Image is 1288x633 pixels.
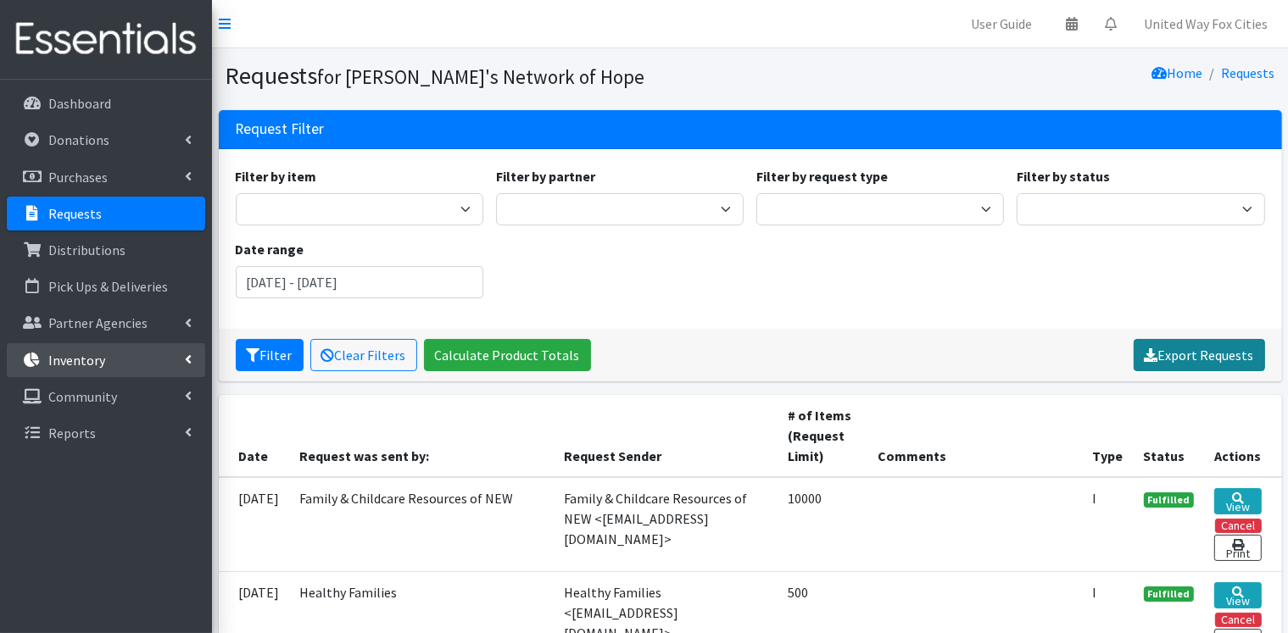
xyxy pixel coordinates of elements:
[7,123,205,157] a: Donations
[48,205,102,222] p: Requests
[778,395,867,477] th: # of Items (Request Limit)
[1214,488,1261,514] a: View
[1093,584,1097,601] abbr: Individual
[555,395,778,477] th: Request Sender
[219,395,290,477] th: Date
[48,131,109,148] p: Donations
[7,380,205,414] a: Community
[236,120,325,138] h3: Request Filter
[424,339,591,371] a: Calculate Product Totals
[236,339,304,371] button: Filter
[1214,535,1261,561] a: Print
[48,314,148,331] p: Partner Agencies
[1214,582,1261,608] a: View
[236,239,304,259] label: Date range
[496,166,595,186] label: Filter by partner
[48,95,111,112] p: Dashboard
[1204,395,1281,477] th: Actions
[48,388,117,405] p: Community
[290,477,555,572] td: Family & Childcare Resources of NEW
[318,64,645,89] small: for [PERSON_NAME]'s Network of Hope
[7,160,205,194] a: Purchases
[7,11,205,68] img: HumanEssentials
[1222,64,1275,81] a: Requests
[48,278,168,295] p: Pick Ups & Deliveries
[778,477,867,572] td: 10000
[1215,519,1262,533] button: Cancel
[1017,166,1110,186] label: Filter by status
[48,242,125,258] p: Distributions
[1144,492,1195,508] span: Fulfilled
[290,395,555,477] th: Request was sent by:
[1152,64,1203,81] a: Home
[957,7,1045,41] a: User Guide
[1093,490,1097,507] abbr: Individual
[1144,586,1195,602] span: Fulfilled
[7,197,205,230] a: Requests
[7,343,205,377] a: Inventory
[7,86,205,120] a: Dashboard
[310,339,417,371] a: Clear Filters
[226,61,744,91] h1: Requests
[1215,613,1262,627] button: Cancel
[219,477,290,572] td: [DATE]
[867,395,1083,477] th: Comments
[7,269,205,303] a: Pick Ups & Deliveries
[7,416,205,450] a: Reports
[48,352,105,369] p: Inventory
[236,166,317,186] label: Filter by item
[236,266,483,298] input: January 1, 2011 - December 31, 2011
[1083,395,1134,477] th: Type
[7,233,205,267] a: Distributions
[48,425,96,441] p: Reports
[555,477,778,572] td: Family & Childcare Resources of NEW <[EMAIL_ADDRESS][DOMAIN_NAME]>
[48,169,108,186] p: Purchases
[1134,395,1205,477] th: Status
[7,306,205,340] a: Partner Agencies
[756,166,888,186] label: Filter by request type
[1130,7,1281,41] a: United Way Fox Cities
[1134,339,1265,371] a: Export Requests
